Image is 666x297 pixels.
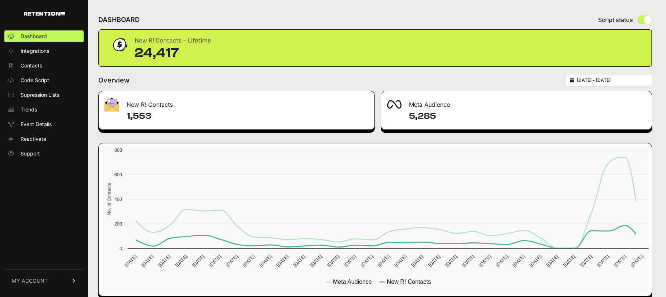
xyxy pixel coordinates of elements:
[114,172,122,177] text: 600
[512,254,526,268] text: [DATE]
[4,269,84,292] a: MY ACCOUNT
[381,91,652,113] div: Meta Audience
[24,12,65,16] img: Retention.com
[140,254,155,268] text: [DATE]
[21,77,49,84] span: Code Script
[528,254,543,268] text: [DATE]
[242,254,256,268] text: [DATE]
[225,254,239,268] text: [DATE]
[4,148,84,159] a: Support
[444,254,458,268] text: [DATE]
[21,150,40,157] span: Support
[562,254,577,268] text: [DATE]
[409,110,646,122] h4: 5,285
[191,254,205,268] text: [DATE]
[114,221,122,227] text: 200
[4,30,84,42] a: Dashboard
[495,254,509,268] text: [DATE]
[387,100,402,109] img: fa-meta-2f981b61bb99beabf952f7030308934f19ce035c18b003e963880cc3fabeebb7.png
[4,133,84,145] a: Reactivate
[4,118,84,130] a: Event Details
[613,254,627,268] text: [DATE]
[4,104,84,115] a: Trends
[387,279,431,285] text: New R! Contacts
[98,15,140,25] h2: DASHBOARD
[598,15,633,24] span: Script status
[410,254,425,268] text: [DATE]
[377,254,391,268] text: [DATE]
[105,98,119,111] img: fa-envelope-19ae18322b30453b285274b1b8af3d052b27d846a4fbe8435d1a52b978f639a2.png
[478,254,492,268] text: [DATE]
[21,135,46,143] span: Reactivate
[21,33,47,40] span: Dashboard
[135,46,211,60] div: 24,417
[545,254,560,268] text: [DATE]
[21,106,37,113] span: Trends
[4,89,84,101] a: Supression Lists
[309,254,323,268] text: [DATE]
[579,254,593,268] text: [DATE]
[135,36,211,46] div: New R! Contacts - Lifetime
[259,254,273,268] text: [DATE]
[174,254,189,268] text: [DATE]
[394,254,408,268] text: [DATE]
[114,197,122,202] text: 400
[124,254,138,268] text: [DATE]
[208,254,222,268] text: [DATE]
[4,74,84,86] a: Code Script
[120,246,122,251] text: 0
[333,279,372,285] text: Meta Audience
[275,254,290,268] text: [DATE]
[99,91,374,113] div: New R! Contacts
[360,254,374,268] text: [DATE]
[21,121,52,128] span: Event Details
[292,254,307,268] text: [DATE]
[4,60,84,71] a: Contacts
[630,254,644,268] text: [DATE]
[12,277,48,285] span: MY ACCOUNT
[127,110,369,122] h4: 1,553
[157,254,172,268] text: [DATE]
[596,254,610,268] text: [DATE]
[110,36,129,54] img: dollar-coin-05c43ed7efb7bc0c12610022525b4bbbb207c7efeef5aecc26f025e68dcafac9.png
[114,147,122,153] text: 800
[98,75,129,85] h2: Overview
[4,45,84,57] a: Integrations
[343,254,357,268] text: [DATE]
[326,254,340,268] text: [DATE]
[21,91,59,99] span: Supression Lists
[427,254,442,268] text: [DATE]
[461,254,475,268] text: [DATE]
[21,47,49,55] span: Integrations
[106,183,112,215] text: No. of Contacts
[21,62,42,69] span: Contacts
